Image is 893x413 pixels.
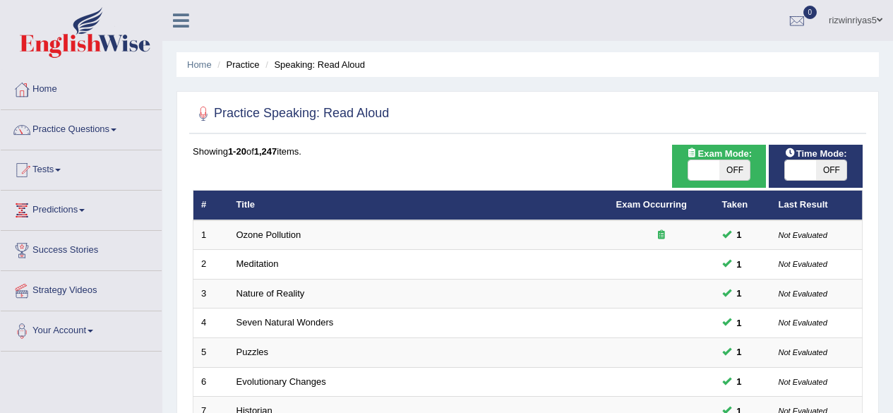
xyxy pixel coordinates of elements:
b: 1,247 [254,146,277,157]
th: Last Result [771,191,863,220]
a: Practice Questions [1,110,162,145]
small: Not Evaluated [779,231,827,239]
a: Puzzles [236,347,269,357]
a: Home [1,70,162,105]
span: OFF [719,160,750,180]
div: Show exams occurring in exams [672,145,766,188]
div: Exam occurring question [616,229,707,242]
a: Nature of Reality [236,288,305,299]
a: Evolutionary Changes [236,376,326,387]
span: Time Mode: [779,146,853,161]
a: Seven Natural Wonders [236,317,334,328]
small: Not Evaluated [779,260,827,268]
span: You can still take this question [731,257,748,272]
td: 6 [193,367,229,397]
td: 4 [193,309,229,338]
th: Title [229,191,609,220]
li: Speaking: Read Aloud [262,58,365,71]
small: Not Evaluated [779,348,827,357]
span: You can still take this question [731,345,748,359]
span: OFF [816,160,847,180]
a: Success Stories [1,231,162,266]
td: 1 [193,220,229,250]
a: Ozone Pollution [236,229,301,240]
a: Exam Occurring [616,199,687,210]
a: Predictions [1,191,162,226]
span: Exam Mode: [681,146,757,161]
td: 5 [193,338,229,368]
th: Taken [714,191,771,220]
span: You can still take this question [731,227,748,242]
span: You can still take this question [731,316,748,330]
a: Strategy Videos [1,271,162,306]
small: Not Evaluated [779,378,827,386]
span: You can still take this question [731,374,748,389]
small: Not Evaluated [779,289,827,298]
a: Home [187,59,212,70]
li: Practice [214,58,259,71]
span: You can still take this question [731,286,748,301]
div: Showing of items. [193,145,863,158]
a: Your Account [1,311,162,347]
b: 1-20 [228,146,246,157]
td: 3 [193,279,229,309]
a: Tests [1,150,162,186]
a: Meditation [236,258,279,269]
small: Not Evaluated [779,318,827,327]
th: # [193,191,229,220]
h2: Practice Speaking: Read Aloud [193,103,389,124]
td: 2 [193,250,229,280]
span: 0 [803,6,817,19]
